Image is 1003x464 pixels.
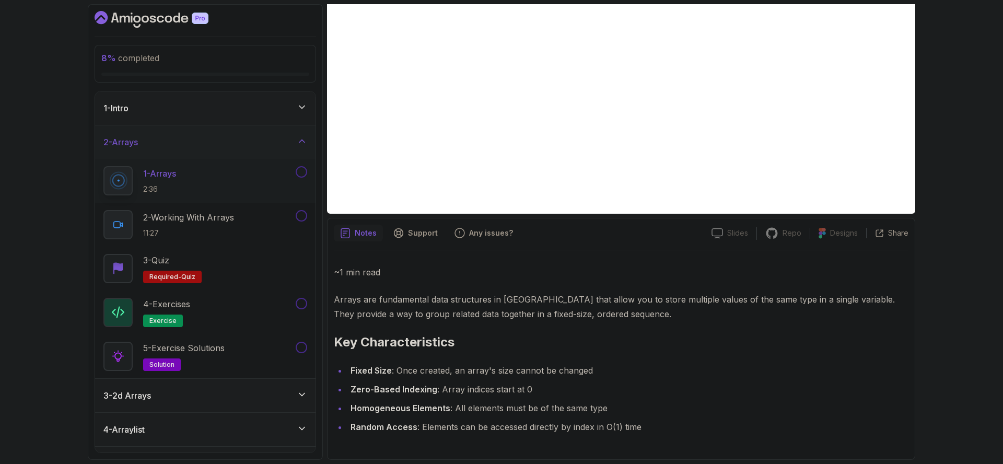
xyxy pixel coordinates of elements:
button: 4-Exercisesexercise [103,298,307,327]
button: 4-Arraylist [95,413,316,446]
p: 2 - Working With Arrays [143,211,234,224]
button: 1-Arrays2:36 [103,166,307,195]
h3: 4 - Arraylist [103,423,145,436]
button: 3-2d Arrays [95,379,316,412]
span: completed [101,53,159,63]
button: 1-Intro [95,91,316,125]
span: Required- [149,273,181,281]
button: 5-Exercise Solutionssolution [103,342,307,371]
li: : Once created, an array's size cannot be changed [347,363,908,378]
li: : Elements can be accessed directly by index in O(1) time [347,420,908,434]
p: Repo [783,228,801,238]
p: 5 - Exercise Solutions [143,342,225,354]
button: Share [866,228,908,238]
span: exercise [149,317,177,325]
strong: Fixed Size [351,365,392,376]
p: Slides [727,228,748,238]
p: ~1 min read [334,265,908,280]
span: solution [149,361,174,369]
strong: Homogeneous Elements [351,403,450,413]
h3: 3 - 2d Arrays [103,389,151,402]
p: 11:27 [143,228,234,238]
h3: 1 - Intro [103,102,129,114]
p: 4 - Exercises [143,298,190,310]
span: 8 % [101,53,116,63]
li: : Array indices start at 0 [347,382,908,397]
strong: Random Access [351,422,417,432]
span: quiz [181,273,195,281]
button: 2-Arrays [95,125,316,159]
li: : All elements must be of the same type [347,401,908,415]
p: Arrays are fundamental data structures in [GEOGRAPHIC_DATA] that allow you to store multiple valu... [334,292,908,321]
p: 2:36 [143,184,176,194]
button: 3-QuizRequired-quiz [103,254,307,283]
p: Designs [830,228,858,238]
p: 3 - Quiz [143,254,169,266]
h3: 2 - Arrays [103,136,138,148]
strong: Zero-Based Indexing [351,384,437,395]
h2: Key Characteristics [334,334,908,351]
a: Dashboard [95,11,232,28]
button: 2-Working With Arrays11:27 [103,210,307,239]
p: Share [888,228,908,238]
p: 1 - Arrays [143,167,176,180]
